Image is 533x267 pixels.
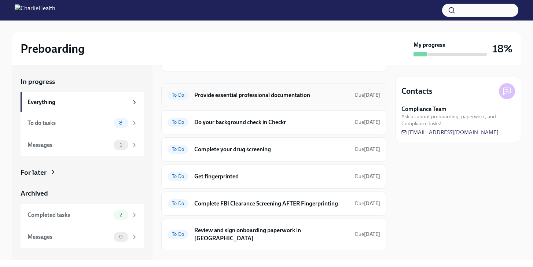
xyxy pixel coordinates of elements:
[21,112,144,134] a: To do tasks8
[401,105,446,113] strong: Compliance Team
[168,171,380,182] a: To DoGet fingerprintedDue[DATE]
[364,173,380,179] strong: [DATE]
[413,41,445,49] strong: My progress
[194,200,349,208] h6: Complete FBI Clearance Screening AFTER Fingerprinting
[27,233,111,241] div: Messages
[194,226,349,242] h6: Review and sign onboarding paperwork in [GEOGRAPHIC_DATA]
[364,119,380,125] strong: [DATE]
[168,225,380,244] a: To DoReview and sign onboarding paperwork in [GEOGRAPHIC_DATA]Due[DATE]
[355,92,380,99] span: October 6th, 2025 09:00
[21,77,144,86] a: In progress
[168,147,188,152] span: To Do
[168,116,380,128] a: To DoDo your background check in CheckrDue[DATE]
[21,204,144,226] a: Completed tasks2
[401,113,515,127] span: Ask us about preboarding, paperwork, and Compliance tasks!
[355,119,380,126] span: October 2nd, 2025 09:00
[194,173,349,181] h6: Get fingerprinted
[355,146,380,153] span: October 6th, 2025 09:00
[21,92,144,112] a: Everything
[355,146,380,152] span: Due
[355,200,380,207] span: Due
[168,119,188,125] span: To Do
[355,173,380,180] span: October 6th, 2025 09:00
[493,42,512,55] h3: 18%
[194,145,349,153] h6: Complete your drug screening
[401,86,433,97] h4: Contacts
[194,91,349,99] h6: Provide essential professional documentation
[168,174,188,179] span: To Do
[27,141,111,149] div: Messages
[115,212,126,218] span: 2
[355,231,380,237] span: Due
[27,98,128,106] div: Everything
[21,41,85,56] h2: Preboarding
[355,92,380,98] span: Due
[364,231,380,237] strong: [DATE]
[401,129,499,136] a: [EMAIL_ADDRESS][DOMAIN_NAME]
[21,134,144,156] a: Messages1
[21,168,144,177] a: For later
[168,144,380,155] a: To DoComplete your drug screeningDue[DATE]
[115,234,127,240] span: 0
[27,211,111,219] div: Completed tasks
[115,120,127,126] span: 8
[21,168,47,177] div: For later
[355,119,380,125] span: Due
[355,173,380,179] span: Due
[21,189,144,198] a: Archived
[168,198,380,209] a: To DoComplete FBI Clearance Screening AFTER FingerprintingDue[DATE]
[168,89,380,101] a: To DoProvide essential professional documentationDue[DATE]
[364,92,380,98] strong: [DATE]
[355,200,380,207] span: October 9th, 2025 09:00
[115,142,126,148] span: 1
[364,200,380,207] strong: [DATE]
[194,118,349,126] h6: Do your background check in Checkr
[168,92,188,98] span: To Do
[168,201,188,206] span: To Do
[15,4,55,16] img: CharlieHealth
[27,119,111,127] div: To do tasks
[168,231,188,237] span: To Do
[21,226,144,248] a: Messages0
[364,146,380,152] strong: [DATE]
[355,231,380,238] span: October 10th, 2025 09:00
